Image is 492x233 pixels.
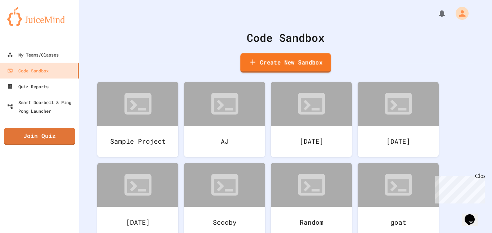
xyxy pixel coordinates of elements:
[424,7,448,19] div: My Notifications
[448,5,470,22] div: My Account
[7,50,59,59] div: My Teams/Classes
[7,82,49,91] div: Quiz Reports
[3,3,50,46] div: Chat with us now!Close
[271,82,352,157] a: [DATE]
[7,98,76,115] div: Smart Doorbell & Ping Pong Launcher
[97,82,178,157] a: Sample Project
[432,173,485,203] iframe: chat widget
[271,126,352,157] div: [DATE]
[97,126,178,157] div: Sample Project
[184,82,265,157] a: AJ
[462,204,485,226] iframe: chat widget
[240,53,331,73] a: Create New Sandbox
[97,30,474,46] div: Code Sandbox
[7,66,49,75] div: Code Sandbox
[7,7,72,26] img: logo-orange.svg
[184,126,265,157] div: AJ
[4,128,75,145] a: Join Quiz
[358,82,439,157] a: [DATE]
[358,126,439,157] div: [DATE]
